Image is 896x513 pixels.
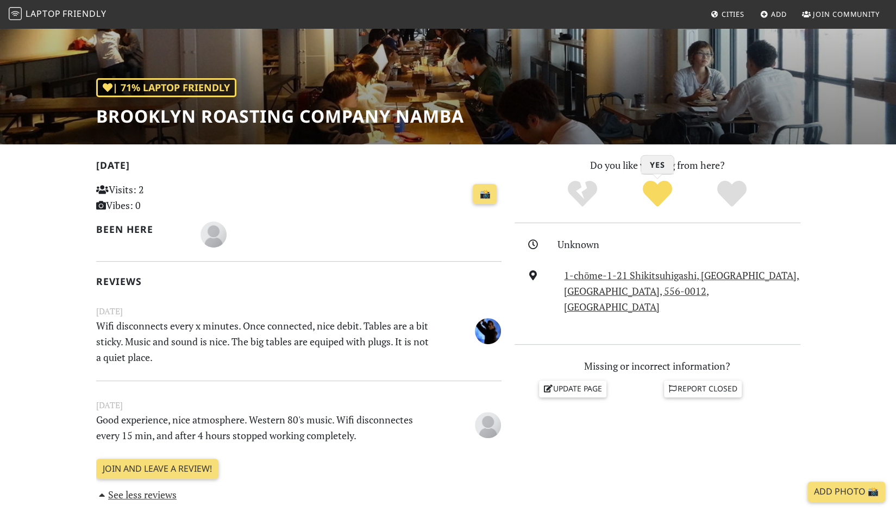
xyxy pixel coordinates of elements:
[539,381,606,397] a: Update page
[798,4,884,24] a: Join Community
[473,184,497,205] a: 📸
[664,381,742,397] a: Report closed
[545,179,620,209] div: No
[641,155,674,174] h3: Yes
[200,227,227,240] span: Mr Kawa
[515,157,800,173] p: Do you like working from here?
[475,412,501,438] img: blank-535327c66bd565773addf3077783bbfce4b00ec00e9fd257753287c682c7fa38.png
[694,179,769,209] div: Definitely!
[90,305,508,318] small: [DATE]
[706,4,749,24] a: Cities
[9,7,22,20] img: LaptopFriendly
[26,8,61,20] span: Laptop
[96,276,502,287] h2: Reviews
[96,224,188,235] h2: Been here
[96,182,223,213] p: Visits: 2 Vibes: 0
[200,221,227,248] img: blank-535327c66bd565773addf3077783bbfce4b00ec00e9fd257753287c682c7fa38.png
[96,488,177,501] a: See less reviews
[515,358,800,374] p: Missing or incorrect information?
[96,459,218,479] a: Join and leave a review!
[475,323,501,336] span: The French Dude
[620,179,695,209] div: Yes
[96,160,502,175] h2: [DATE]
[564,269,799,313] a: 1-chōme-1-21 Shikitsuhigashi, [GEOGRAPHIC_DATA], [GEOGRAPHIC_DATA], 556-0012, [GEOGRAPHIC_DATA]
[756,4,791,24] a: Add
[771,9,787,19] span: Add
[96,106,464,126] h1: Brooklyn Roasting Company Namba
[90,398,508,412] small: [DATE]
[557,237,806,252] div: Unknown
[90,412,438,444] p: Good experience, nice atmosphere. Western 80's music. Wifi disconnectes every 15 min, and after 4...
[96,78,236,97] div: | 71% Laptop Friendly
[62,8,106,20] span: Friendly
[475,318,501,344] img: 5000-the-french-dude.jpg
[722,9,744,19] span: Cities
[9,5,106,24] a: LaptopFriendly LaptopFriendly
[813,9,880,19] span: Join Community
[475,417,501,430] span: Anonymous
[90,318,438,365] p: Wifi disconnects every x minutes. Once connected, nice debit. Tables are a bit sticky. Music and ...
